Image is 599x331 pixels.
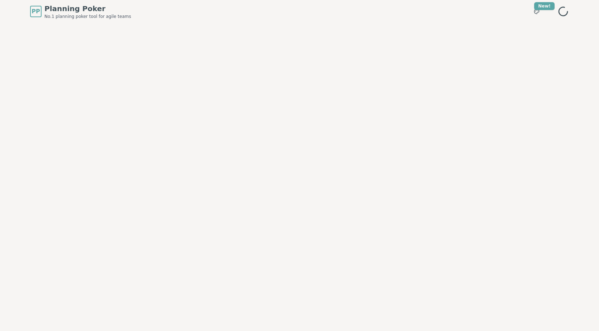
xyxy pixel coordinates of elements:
button: New! [530,5,543,18]
span: PP [32,7,40,16]
span: Planning Poker [44,4,131,14]
a: PPPlanning PokerNo.1 planning poker tool for agile teams [30,4,131,19]
span: No.1 planning poker tool for agile teams [44,14,131,19]
div: New! [534,2,555,10]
